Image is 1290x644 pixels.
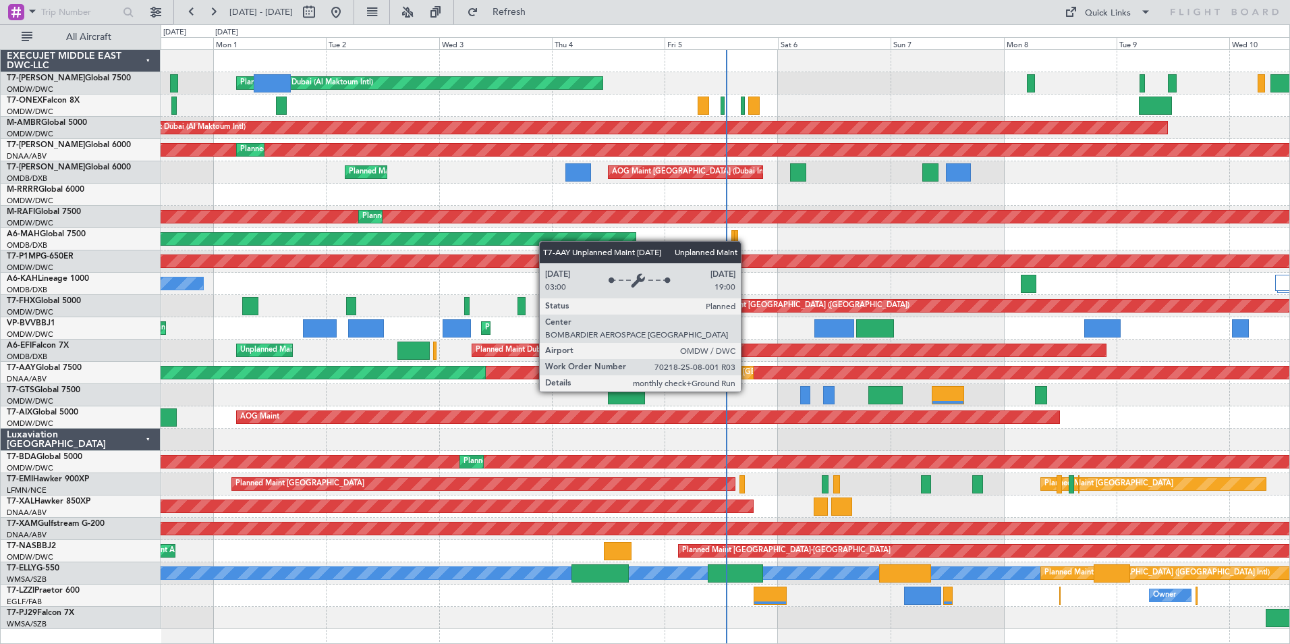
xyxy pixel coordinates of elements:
[552,37,665,49] div: Thu 4
[7,542,56,550] a: T7-NASBBJ2
[7,408,32,417] span: T7-AIX
[7,141,85,149] span: T7-[PERSON_NAME]
[485,318,618,338] div: Planned Maint Dubai (Al Maktoum Intl)
[7,119,87,127] a: M-AMBRGlobal 5000
[7,485,47,495] a: LFMN/NCE
[7,208,81,216] a: M-RAFIGlobal 7500
[240,140,373,160] div: Planned Maint Dubai (Al Maktoum Intl)
[7,275,38,283] span: A6-KAH
[7,498,34,506] span: T7-XAL
[7,141,131,149] a: T7-[PERSON_NAME]Global 6000
[7,74,85,82] span: T7-[PERSON_NAME]
[7,97,80,105] a: T7-ONEXFalcon 8X
[213,37,326,49] div: Mon 1
[7,97,43,105] span: T7-ONEX
[7,329,53,340] a: OMDW/DWC
[7,230,86,238] a: A6-MAHGlobal 7500
[7,564,59,572] a: T7-ELLYG-550
[7,530,47,540] a: DNAA/ABV
[7,508,47,518] a: DNAA/ABV
[240,73,373,93] div: Planned Maint Dubai (Al Maktoum Intl)
[7,297,35,305] span: T7-FHX
[682,541,891,561] div: Planned Maint [GEOGRAPHIC_DATA]-[GEOGRAPHIC_DATA]
[612,162,770,182] div: AOG Maint [GEOGRAPHIC_DATA] (Dubai Intl)
[1044,474,1173,494] div: Planned Maint [GEOGRAPHIC_DATA]
[464,452,596,472] div: Planned Maint Dubai (Al Maktoum Intl)
[7,275,89,283] a: A6-KAHLineage 1000
[1058,1,1158,23] button: Quick Links
[7,263,53,273] a: OMDW/DWC
[7,364,82,372] a: T7-AAYGlobal 7500
[665,37,777,49] div: Fri 5
[1117,37,1229,49] div: Tue 9
[7,542,36,550] span: T7-NAS
[7,587,34,595] span: T7-LZZI
[481,7,538,17] span: Refresh
[7,609,74,617] a: T7-PJ29Falcon 7X
[7,408,78,417] a: T7-AIXGlobal 5000
[7,374,47,384] a: DNAA/ABV
[349,162,574,182] div: Planned Maint [GEOGRAPHIC_DATA] ([GEOGRAPHIC_DATA] Intl)
[1044,563,1270,583] div: Planned Maint [GEOGRAPHIC_DATA] ([GEOGRAPHIC_DATA] Intl)
[326,37,439,49] div: Tue 2
[7,396,53,406] a: OMDW/DWC
[7,208,35,216] span: M-RAFI
[7,386,34,394] span: T7-GTS
[7,163,131,171] a: T7-[PERSON_NAME]Global 6000
[7,74,131,82] a: T7-[PERSON_NAME]Global 7500
[7,297,81,305] a: T7-FHXGlobal 5000
[7,520,105,528] a: T7-XAMGulfstream G-200
[35,32,142,42] span: All Aircraft
[1004,37,1117,49] div: Mon 8
[7,386,80,394] a: T7-GTSGlobal 7500
[240,407,279,427] div: AOG Maint
[7,186,84,194] a: M-RRRRGlobal 6000
[7,520,38,528] span: T7-XAM
[7,196,53,206] a: OMDW/DWC
[7,151,47,161] a: DNAA/ABV
[7,319,55,327] a: VP-BVVBBJ1
[7,475,89,483] a: T7-EMIHawker 900XP
[41,2,119,22] input: Trip Number
[891,37,1003,49] div: Sun 7
[7,119,41,127] span: M-AMBR
[7,463,53,473] a: OMDW/DWC
[1085,7,1131,20] div: Quick Links
[235,474,364,494] div: Planned Maint [GEOGRAPHIC_DATA]
[7,352,47,362] a: OMDB/DXB
[7,475,33,483] span: T7-EMI
[7,218,53,228] a: OMDW/DWC
[7,564,36,572] span: T7-ELLY
[461,1,542,23] button: Refresh
[240,340,462,360] div: Unplanned Maint [GEOGRAPHIC_DATA] ([GEOGRAPHIC_DATA])
[7,419,53,429] a: OMDW/DWC
[7,252,74,261] a: T7-P1MPG-650ER
[7,453,82,461] a: T7-BDAGlobal 5000
[697,296,909,316] div: Planned Maint [GEOGRAPHIC_DATA] ([GEOGRAPHIC_DATA])
[163,27,186,38] div: [DATE]
[7,619,47,629] a: WMSA/SZB
[7,609,37,617] span: T7-PJ29
[7,186,38,194] span: M-RRRR
[579,273,712,294] div: Planned Maint Dubai (Al Maktoum Intl)
[7,173,47,184] a: OMDB/DXB
[229,6,293,18] span: [DATE] - [DATE]
[7,498,90,506] a: T7-XALHawker 850XP
[7,84,53,95] a: OMDW/DWC
[682,363,882,383] div: Unplanned Maint [GEOGRAPHIC_DATA] (Al Maktoum Intl)
[7,342,32,350] span: A6-EFI
[7,107,53,117] a: OMDW/DWC
[476,340,609,360] div: Planned Maint Dubai (Al Maktoum Intl)
[7,285,47,295] a: OMDB/DXB
[7,453,36,461] span: T7-BDA
[7,574,47,585] a: WMSA/SZB
[7,342,69,350] a: A6-EFIFalcon 7X
[7,163,85,171] span: T7-[PERSON_NAME]
[15,26,146,48] button: All Aircraft
[1153,585,1176,606] div: Owner
[7,587,80,595] a: T7-LZZIPraetor 600
[778,37,891,49] div: Sat 6
[7,240,47,250] a: OMDB/DXB
[7,307,53,317] a: OMDW/DWC
[215,27,238,38] div: [DATE]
